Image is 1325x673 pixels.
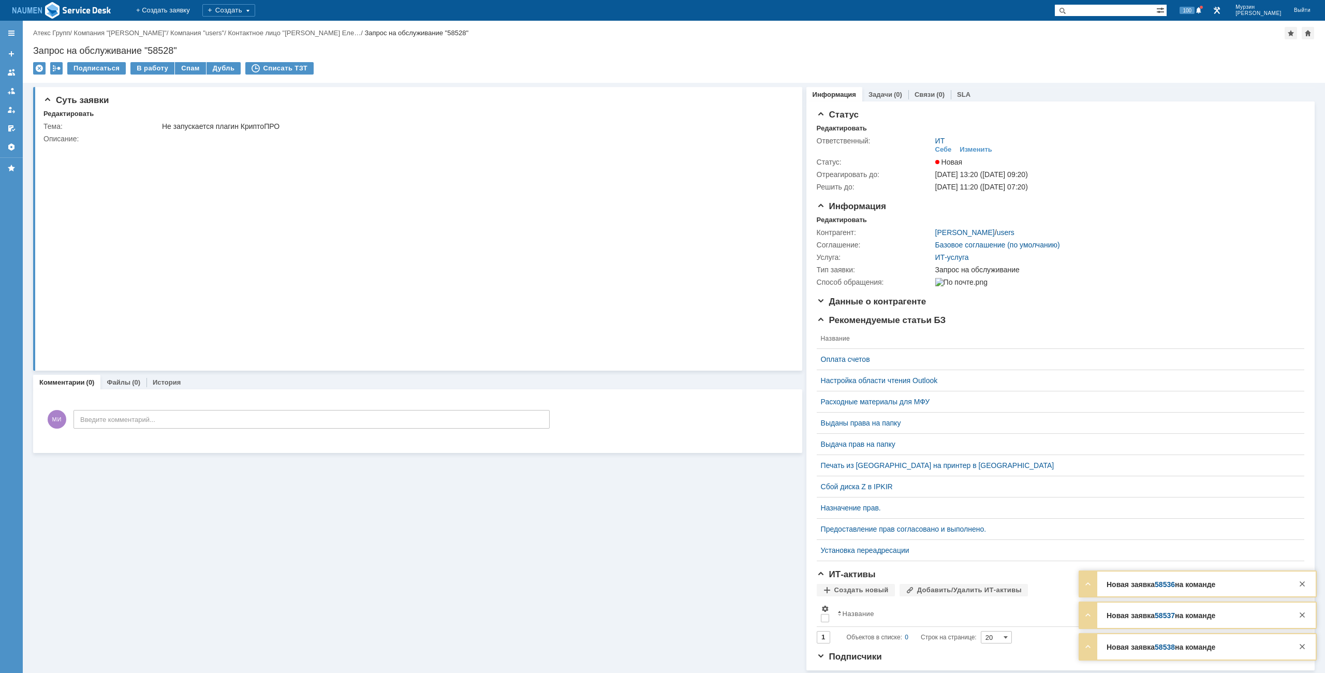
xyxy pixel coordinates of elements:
[3,101,20,118] a: Мои заявки
[50,62,63,75] div: Работа с массовостью
[821,461,1292,470] a: Печать из [GEOGRAPHIC_DATA] на принтер в [GEOGRAPHIC_DATA]
[817,315,946,325] span: Рекомендуемые статьи БЗ
[1180,7,1195,14] span: 100
[935,145,952,154] div: Себе
[843,610,874,618] div: Название
[1235,10,1282,17] span: [PERSON_NAME]
[894,91,902,98] div: (0)
[935,228,995,237] a: [PERSON_NAME]
[1211,4,1223,17] a: Перейти в интерфейс администратора
[170,29,228,37] div: /
[817,278,933,286] div: Способ обращения:
[3,120,20,137] a: Мои согласования
[821,504,1292,512] a: Назначение прав.
[74,29,167,37] a: Компания "[PERSON_NAME]"
[817,329,1296,349] th: Название
[817,158,933,166] div: Статус:
[12,1,111,20] img: Ad3g3kIAYj9CAAAAAElFTkSuQmCC
[43,110,94,118] div: Редактировать
[905,631,908,643] div: 0
[3,46,20,62] a: Создать заявку
[817,216,867,224] div: Редактировать
[162,122,784,130] div: Не запускается плагин КриптоПРО
[847,634,902,641] span: Объектов в списке:
[868,91,892,98] a: Задачи
[48,410,66,429] span: МИ
[935,158,963,166] span: Новая
[817,124,867,133] div: Редактировать
[3,64,20,81] a: Заявки на командах
[1296,578,1308,590] div: Закрыть
[228,29,364,37] div: /
[817,652,882,662] span: Подписчики
[821,376,1292,385] a: Настройка области чтения Outlook
[74,29,171,37] div: /
[1082,640,1094,653] div: Развернуть
[935,253,969,261] a: ИТ-услуга
[364,29,468,37] div: Запрос на обслуживание "58528"
[43,135,786,143] div: Описание:
[821,440,1292,448] a: Выдача прав на папку
[43,122,160,130] div: Тема:
[1296,609,1308,621] div: Закрыть
[935,266,1298,274] div: Запрос на обслуживание
[821,546,1292,554] a: Установка переадресации
[817,228,933,237] div: Контрагент:
[1107,611,1215,620] strong: Новая заявка на команде
[817,266,933,274] div: Тип заявки:
[1155,580,1175,589] a: 58536
[33,29,74,37] div: /
[997,228,1014,237] a: users
[170,29,224,37] a: Компания "users"
[817,241,933,249] div: Соглашение:
[202,4,255,17] div: Создать
[1155,643,1175,651] a: 58538
[821,482,1292,491] a: Сбой диска Z в IPKIR
[86,378,95,386] div: (0)
[821,419,1292,427] div: Выданы права на папку
[1285,27,1297,39] div: Добавить в избранное
[228,29,361,37] a: Контактное лицо "[PERSON_NAME] Еле…
[821,525,1292,533] a: Предоставление прав согласовано и выполнено.
[935,137,945,145] a: ИТ
[3,83,20,99] a: Заявки в моей ответственности
[813,91,856,98] a: Информация
[132,378,140,386] div: (0)
[107,378,130,386] a: Файлы
[1296,640,1308,653] div: Закрыть
[915,91,935,98] a: Связи
[1302,27,1314,39] div: Сделать домашней страницей
[935,278,988,286] img: По почте.png
[817,253,933,261] div: Услуга:
[43,95,109,105] span: Суть заявки
[817,569,876,579] span: ИТ-активы
[153,378,181,386] a: История
[12,1,111,20] a: Перейти на домашнюю страницу
[957,91,970,98] a: SLA
[1082,578,1094,590] div: Развернуть
[1235,4,1282,10] span: Мурзин
[817,170,933,179] div: Отреагировать до:
[33,29,70,37] a: Атекс Групп
[821,398,1292,406] div: Расходные материалы для МФУ
[935,170,1028,179] span: [DATE] 13:20 ([DATE] 09:20)
[821,605,829,613] span: Настройки
[847,631,977,643] i: Строк на странице:
[936,91,945,98] div: (0)
[33,62,46,75] div: Удалить
[817,297,926,306] span: Данные о контрагенте
[935,183,1028,191] span: [DATE] 11:20 ([DATE] 07:20)
[935,228,1014,237] div: /
[817,183,933,191] div: Решить до:
[1156,5,1167,14] span: Расширенный поиск
[817,110,859,120] span: Статус
[821,355,1292,363] div: Оплата счетов
[1107,580,1215,589] strong: Новая заявка на команде
[3,139,20,155] a: Настройки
